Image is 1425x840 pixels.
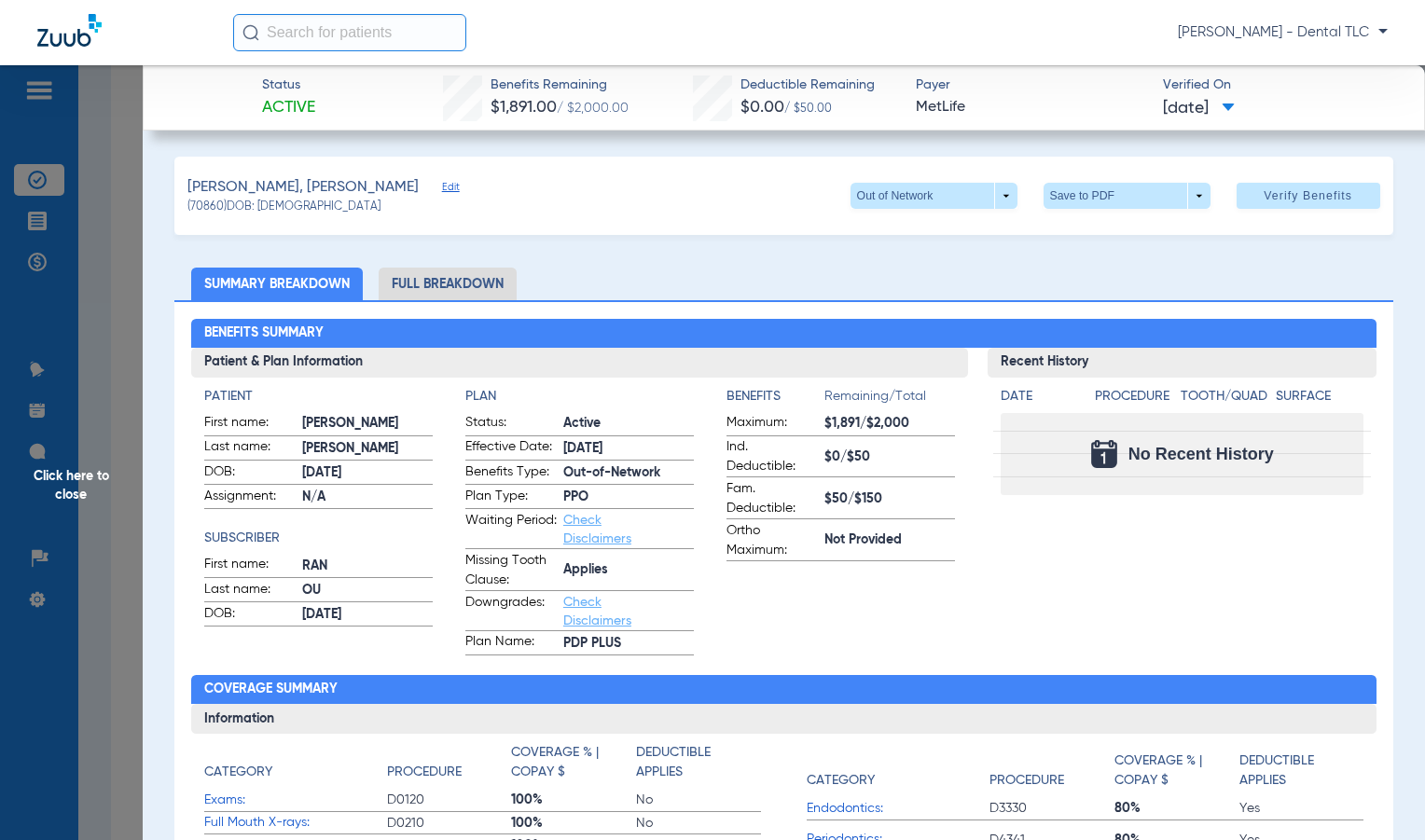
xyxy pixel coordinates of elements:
span: Waiting Period: [465,511,557,548]
img: Zuub Logo [37,14,102,47]
span: $0/$50 [824,448,955,467]
app-breakdown-title: Deductible Applies [636,743,761,789]
span: [PERSON_NAME], [PERSON_NAME] [187,176,419,200]
app-breakdown-title: Coverage % | Copay $ [1114,743,1239,797]
h3: Information [191,704,1377,734]
input: Search for patients [233,14,466,51]
button: Out of Network [851,183,1017,209]
span: First name: [204,413,296,435]
span: Payer [916,76,1147,95]
app-breakdown-title: Deductible Applies [1239,743,1364,797]
h4: Subscriber [204,529,433,548]
img: Calendar [1091,440,1117,468]
span: Ortho Maximum: [726,521,818,560]
app-breakdown-title: Date [1001,387,1079,413]
span: $0.00 [740,99,784,116]
span: Plan Type: [465,487,557,509]
h4: Category [204,763,272,782]
span: D0210 [387,814,512,833]
span: $1,891/$2,000 [824,414,955,434]
a: Check Disclaimers [563,514,631,545]
span: Deductible Remaining [740,76,875,95]
span: Missing Tooth Clause: [465,551,557,590]
h2: Coverage Summary [191,675,1377,705]
h4: Procedure [989,771,1064,791]
span: [PERSON_NAME] - Dental TLC [1178,23,1388,42]
span: Edit [442,181,459,199]
span: $1,891.00 [491,99,557,116]
span: [DATE] [563,439,694,459]
app-breakdown-title: Surface [1276,387,1364,413]
span: PPO [563,488,694,507]
span: DOB: [204,604,296,627]
span: Not Provided [824,530,955,550]
h2: Benefits Summary [191,319,1377,349]
a: Check Disclaimers [563,596,631,627]
span: Status [262,76,315,95]
span: Status: [465,413,557,435]
app-breakdown-title: Tooth/Quad [1181,387,1269,413]
span: Active [262,96,315,119]
app-breakdown-title: Benefits [726,387,824,413]
span: Applies [563,560,694,580]
img: Search Icon [242,24,259,41]
span: [PERSON_NAME] [302,414,433,434]
button: Save to PDF [1044,183,1211,209]
h4: Patient [204,387,433,406]
span: Ind. Deductible: [726,437,818,476]
span: No [636,791,761,809]
span: DOB: [204,462,296,485]
span: Assignment: [204,487,296,509]
span: MetLife [916,96,1147,119]
span: RAN [302,557,433,576]
span: [DATE] [1163,97,1235,120]
span: Downgrades: [465,593,557,630]
h4: Deductible Applies [1239,751,1354,791]
button: Verify Benefits [1237,183,1380,209]
span: Verify Benefits [1264,188,1352,203]
h4: Benefits [726,387,824,406]
span: [DATE] [302,605,433,625]
app-breakdown-title: Procedure [989,743,1114,797]
span: Last name: [204,437,296,460]
span: No Recent History [1128,445,1274,463]
span: Benefits Type: [465,462,557,485]
span: Fam. Deductible: [726,479,818,518]
h4: Tooth/Quad [1181,387,1269,406]
app-breakdown-title: Procedure [387,743,512,789]
li: Summary Breakdown [191,268,363,300]
span: No [636,814,761,833]
h4: Deductible Applies [636,743,751,782]
span: Full Mouth X-rays: [204,813,387,833]
span: Maximum: [726,413,818,435]
h4: Surface [1276,387,1364,406]
span: Active [563,414,694,434]
span: PDP PLUS [563,634,694,654]
h3: Recent History [988,348,1377,378]
span: 80% [1114,799,1239,818]
app-breakdown-title: Procedure [1095,387,1174,413]
app-breakdown-title: Category [807,743,989,797]
span: Verified On [1163,76,1394,95]
span: (70860) DOB: [DEMOGRAPHIC_DATA] [187,200,380,216]
h4: Coverage % | Copay $ [511,743,626,782]
span: [PERSON_NAME] [302,439,433,459]
span: D0120 [387,791,512,809]
span: D3330 [989,799,1114,818]
span: 100% [511,791,636,809]
span: Plan Name: [465,632,557,654]
span: 100% [511,814,636,833]
span: OU [302,581,433,600]
h4: Procedure [1095,387,1174,406]
span: Benefits Remaining [491,76,629,95]
li: Full Breakdown [379,268,517,300]
span: Effective Date: [465,437,557,460]
span: [DATE] [302,463,433,483]
iframe: Chat Widget [1332,750,1425,840]
span: Exams: [204,791,387,810]
span: / $50.00 [784,103,832,115]
h4: Coverage % | Copay $ [1114,751,1229,791]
